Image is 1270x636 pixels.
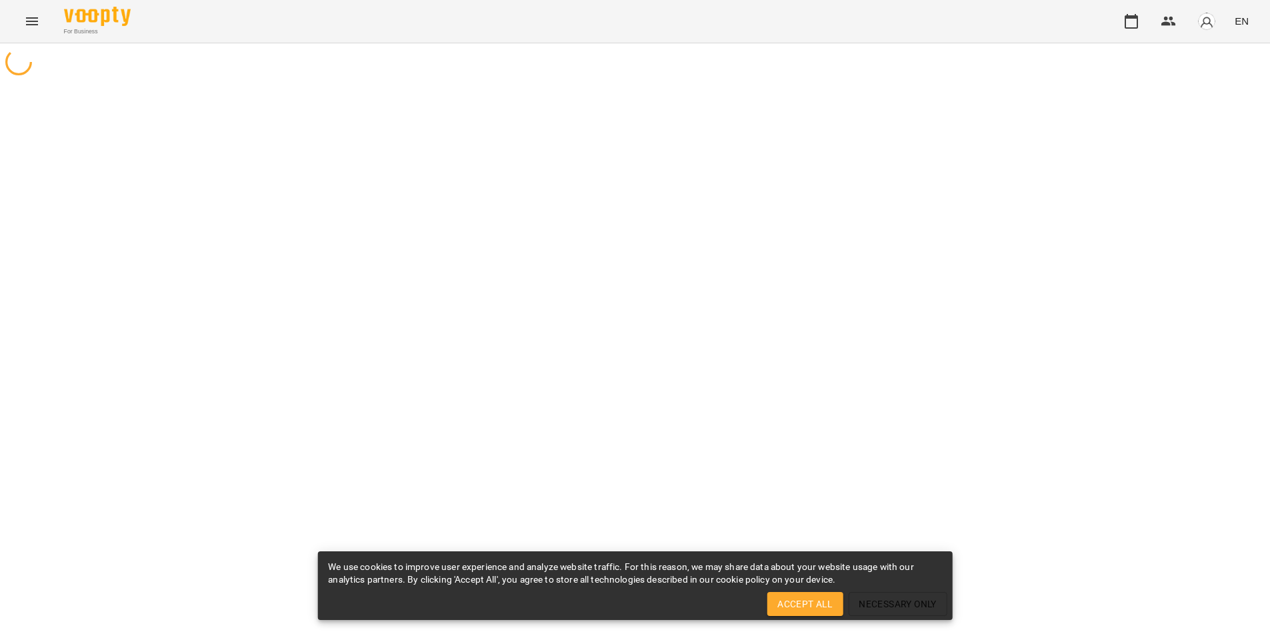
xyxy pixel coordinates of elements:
span: EN [1235,14,1249,28]
button: Menu [16,5,48,37]
img: Voopty Logo [64,7,131,26]
button: EN [1229,9,1254,33]
button: Necessary Only [848,592,947,616]
button: Accept All [767,592,843,616]
div: We use cookies to improve user experience and analyze website traffic. For this reason, we may sh... [328,555,942,592]
span: For Business [64,27,131,36]
span: Accept All [777,596,832,612]
img: avatar_s.png [1197,12,1216,31]
span: Necessary Only [859,596,937,612]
